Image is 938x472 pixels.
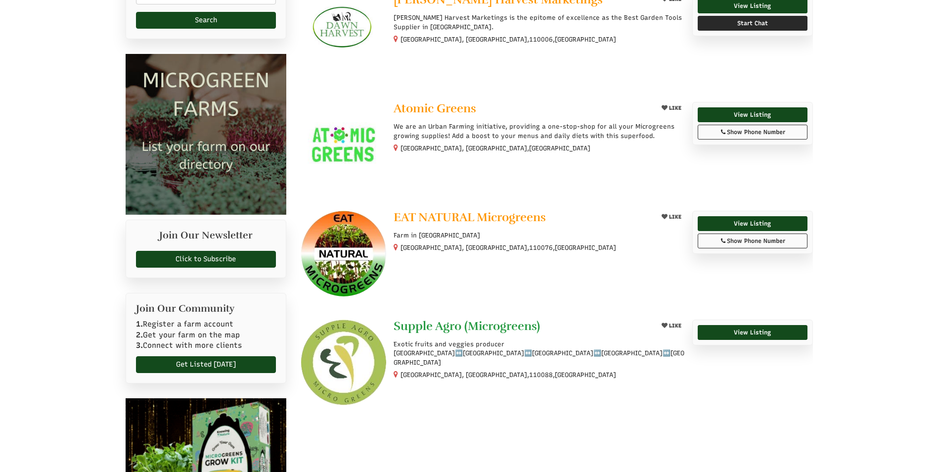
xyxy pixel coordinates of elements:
[136,230,276,246] h2: Join Our Newsletter
[136,251,276,268] a: Click to Subscribe
[668,214,681,220] span: LIKE
[394,340,685,367] p: Exotic fruits and veggies producer [GEOGRAPHIC_DATA]↔️[GEOGRAPHIC_DATA]↔️[GEOGRAPHIC_DATA]↔️[GEOG...
[698,107,807,122] a: View Listing
[126,54,286,215] img: Microgreen Farms list your microgreen farm today
[394,122,685,140] p: We are an Urban Farming initiative, providing a one-stop-shop for all your Microgreens growing su...
[394,211,650,226] a: EAT NATURAL Microgreens
[529,243,553,252] span: 110076
[555,371,616,379] span: [GEOGRAPHIC_DATA]
[658,211,685,223] button: LIKE
[401,144,590,152] small: [GEOGRAPHIC_DATA], [GEOGRAPHIC_DATA],
[136,12,276,29] button: Search
[301,320,387,405] img: Supple Agro (Microgreens)
[703,236,802,245] div: Show Phone Number
[301,102,387,188] img: Atomic Greens
[394,231,685,240] p: Farm in [GEOGRAPHIC_DATA]
[555,243,616,252] span: [GEOGRAPHIC_DATA]
[658,102,685,114] button: LIKE
[698,325,807,340] a: View Listing
[529,144,590,153] span: [GEOGRAPHIC_DATA]
[529,371,553,379] span: 110088
[394,13,685,31] p: [PERSON_NAME] Harvest Marketings is the epitome of excellence as the Best Garden Tools Supplier i...
[136,330,143,339] b: 2.
[698,16,807,31] a: Start Chat
[394,320,650,335] a: Supple Agro (Microgreens)
[698,216,807,231] a: View Listing
[401,244,616,251] small: [GEOGRAPHIC_DATA], [GEOGRAPHIC_DATA], ,
[136,319,276,351] p: Register a farm account Get your farm on the map Connect with more clients
[401,371,616,378] small: [GEOGRAPHIC_DATA], [GEOGRAPHIC_DATA], ,
[394,101,476,116] span: Atomic Greens
[394,102,650,117] a: Atomic Greens
[401,36,616,43] small: [GEOGRAPHIC_DATA], [GEOGRAPHIC_DATA], ,
[394,319,540,333] span: Supple Agro (Microgreens)
[555,35,616,44] span: [GEOGRAPHIC_DATA]
[668,323,681,329] span: LIKE
[529,35,553,44] span: 110006
[301,211,387,296] img: EAT NATURAL Microgreens
[668,105,681,111] span: LIKE
[136,356,276,373] a: Get Listed [DATE]
[703,128,802,137] div: Show Phone Number
[136,341,143,350] b: 3.
[136,320,143,329] b: 1.
[658,320,685,332] button: LIKE
[136,303,276,314] h2: Join Our Community
[394,210,546,225] span: EAT NATURAL Microgreens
